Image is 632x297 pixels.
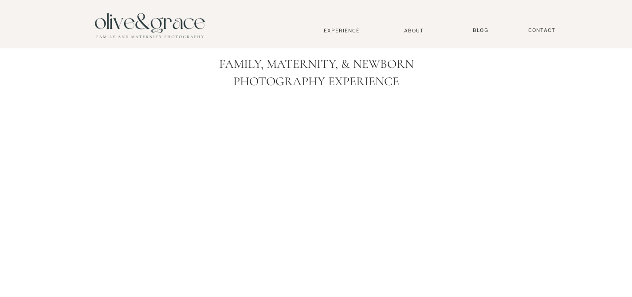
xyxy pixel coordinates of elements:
p: Photography Experience [220,74,413,96]
a: Contact [524,27,560,34]
a: BLOG [470,27,492,34]
h1: Family, Maternity, & Newborn [115,57,518,72]
a: About [400,28,428,33]
a: Experience [313,28,371,34]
